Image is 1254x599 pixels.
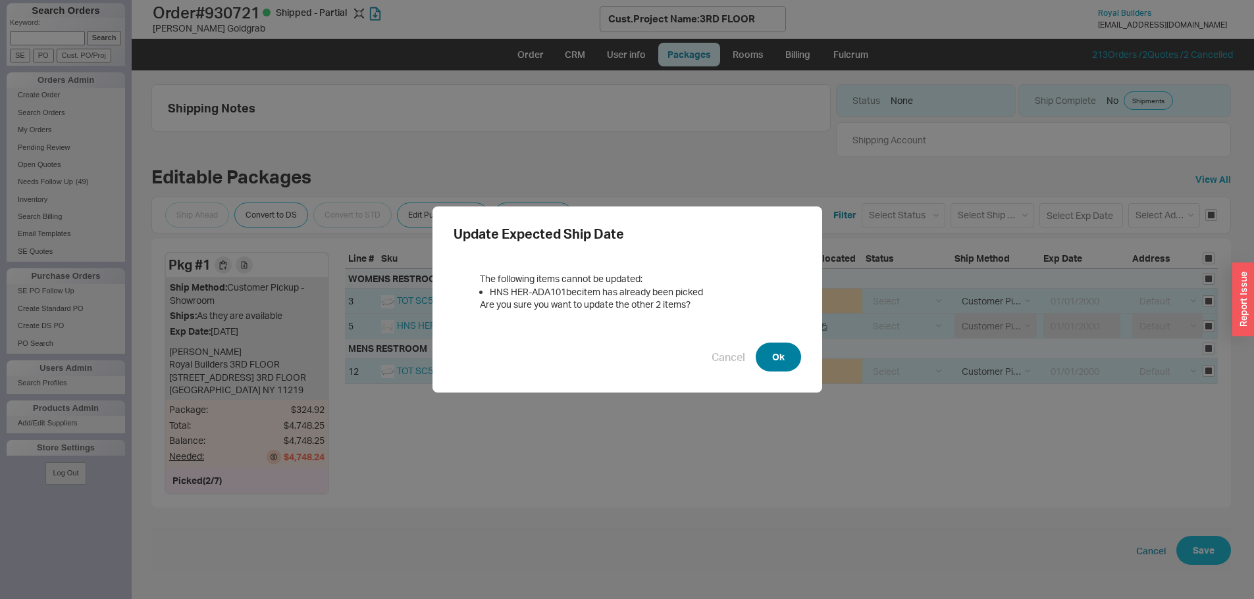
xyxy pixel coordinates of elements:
[772,349,785,365] span: Ok
[756,343,801,371] button: Ok
[454,228,801,241] h2: Update Expected Ship Date
[490,285,801,299] li: HNS HER-ADA101 bec item has already been picked
[454,272,801,311] ul: The following items cannot be updated: Are you sure you want to update the other 2 items?
[712,350,745,364] button: Cancel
